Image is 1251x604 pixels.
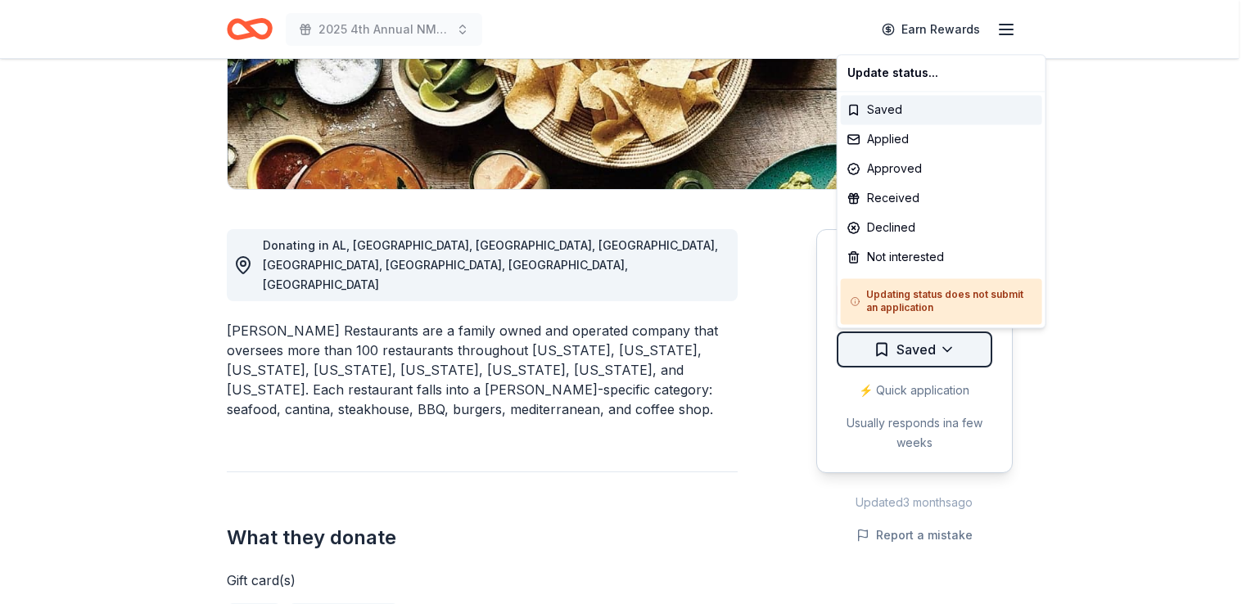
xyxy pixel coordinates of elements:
div: Approved [841,154,1042,183]
span: 2025 4th Annual NMAEYC Snowball Gala [318,20,449,39]
h5: Updating status does not submit an application [851,288,1032,314]
div: Applied [841,124,1042,154]
div: Saved [841,95,1042,124]
div: Received [841,183,1042,213]
div: Update status... [841,58,1042,88]
div: Not interested [841,242,1042,272]
div: Declined [841,213,1042,242]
